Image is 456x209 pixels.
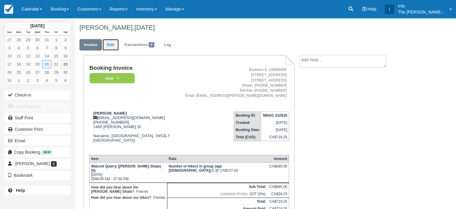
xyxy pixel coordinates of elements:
[4,102,70,111] button: Add Payment
[268,155,289,162] th: Amount
[5,52,14,60] a: 10
[4,171,70,180] button: Bookmark
[52,76,61,85] a: 5
[91,195,165,201] p: : Friends
[91,164,161,173] strong: Walcott Quarry ([PERSON_NAME] Shale) (5)
[16,188,25,193] b: Help
[261,126,289,134] td: [DATE]
[33,60,42,68] a: 20
[234,134,262,141] th: Total (CAD):
[14,44,23,52] a: 4
[33,44,42,52] a: 6
[234,126,262,134] th: Booking Date:
[177,67,287,98] address: Business #: 139006605 [STREET_ADDRESS] [STREET_ADDRESS] Phone: [PHONE_NUMBER] Toll-free: [PHONE_N...
[4,113,70,123] a: Staff Print
[23,52,33,60] a: 12
[91,195,151,200] strong: How did you hear about our hikes?
[167,198,268,205] th: Total:
[52,60,61,68] a: 22
[268,190,289,198] td: CA$34.25
[268,183,289,190] td: CA$685.00
[398,9,446,15] p: The [PERSON_NAME] Shale Geoscience Foundation
[134,24,155,31] span: [DATE]
[5,76,14,85] a: 31
[119,39,159,51] a: Transactions1
[52,52,61,60] a: 15
[23,68,33,76] a: 26
[23,29,33,36] th: Tue
[149,42,154,48] span: 1
[5,68,14,76] a: 24
[61,44,70,52] a: 9
[362,7,366,11] i: Help
[89,111,175,150] div: [EMAIL_ADDRESS][DOMAIN_NAME] [PHONE_NUMBER] 1460 [PERSON_NAME] St Nanaimo, [GEOGRAPHIC_DATA], V9S...
[14,36,23,44] a: 28
[89,155,167,162] th: Item
[61,29,70,36] th: Sat
[5,44,14,52] a: 3
[42,29,52,36] th: Thu
[159,39,176,51] a: Log
[30,23,44,28] strong: [DATE]
[33,68,42,76] a: 27
[42,52,52,60] a: 14
[52,29,61,36] th: Fri
[61,60,70,68] a: 23
[5,36,14,44] a: 27
[14,52,23,60] a: 11
[51,161,57,167] span: 1
[61,36,70,44] a: 2
[269,164,287,173] div: CA$685.00
[167,190,268,198] td: GST (5%):
[23,76,33,85] a: 2
[42,36,52,44] a: 31
[41,150,52,155] span: New
[52,68,61,76] a: 29
[89,162,167,183] td: [DATE] 08:00 AM - 07:00 PM
[89,73,133,84] a: Paid
[398,3,446,9] p: info
[93,111,127,115] strong: [PERSON_NAME]
[90,73,135,84] em: Paid
[15,161,50,166] span: [PERSON_NAME]
[268,198,289,205] td: CA$719.25
[234,119,262,126] th: Created:
[4,147,70,157] button: Copy Booking New
[42,76,52,85] a: 4
[89,65,175,71] h1: Booking Invoice
[367,7,376,11] span: Help
[61,68,70,76] a: 30
[14,29,23,36] th: Mon
[61,52,70,60] a: 16
[234,112,262,119] th: Booking ID:
[14,76,23,85] a: 1
[263,113,287,118] strong: MNGC-210525
[42,44,52,52] a: 7
[23,60,33,68] a: 19
[91,184,165,195] p: : Friends
[33,29,42,36] th: Wed
[33,36,42,44] a: 30
[4,5,13,14] img: checkfront-main-nav-mini-logo.png
[4,136,70,146] button: Email
[167,183,268,190] th: Sub-Total:
[33,52,42,60] a: 13
[4,124,70,134] a: Customer Print
[4,159,70,168] a: [PERSON_NAME] 1
[14,68,23,76] a: 25
[103,39,119,51] a: Edit
[167,162,268,183] td: 5 @ CA$137.00
[42,60,52,68] a: 21
[261,119,289,126] td: [DATE]
[167,155,268,162] th: Rate
[23,36,33,44] a: 29
[61,76,70,85] a: 6
[79,24,413,31] h1: [PERSON_NAME],
[4,186,70,195] a: Help
[79,39,102,51] a: Invoice
[52,36,61,44] a: 1
[23,44,33,52] a: 5
[218,191,249,197] span: 139006605 RT0001
[52,44,61,52] a: 8
[261,134,289,141] td: CA$719.25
